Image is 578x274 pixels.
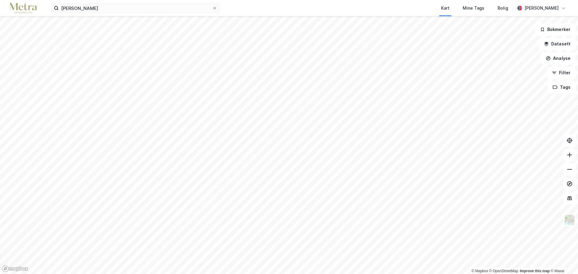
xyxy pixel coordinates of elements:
a: Mapbox [471,269,488,273]
img: Z [564,214,575,226]
button: Bokmerker [535,23,576,35]
div: Kontrollprogram for chat [548,245,578,274]
div: Bolig [498,5,508,12]
a: Improve this map [520,269,550,273]
button: Filter [547,67,576,79]
a: OpenStreetMap [489,269,518,273]
img: metra-logo.256734c3b2bbffee19d4.png [10,3,37,14]
button: Datasett [539,38,576,50]
iframe: Chat Widget [548,245,578,274]
button: Analyse [541,52,576,64]
input: Søk på adresse, matrikkel, gårdeiere, leietakere eller personer [59,4,212,13]
div: Mine Tags [463,5,484,12]
a: Mapbox homepage [2,265,28,272]
div: [PERSON_NAME] [524,5,559,12]
button: Tags [548,81,576,93]
div: Kart [441,5,449,12]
